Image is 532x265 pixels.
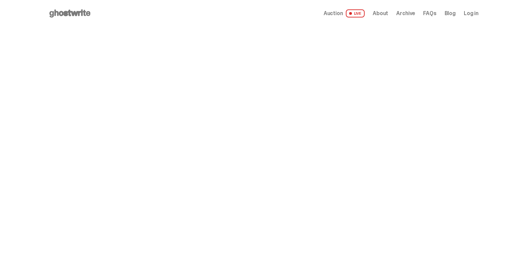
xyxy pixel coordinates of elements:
[373,11,388,16] a: About
[423,11,436,16] a: FAQs
[346,9,365,17] span: LIVE
[445,11,456,16] a: Blog
[464,11,479,16] a: Log in
[396,11,415,16] a: Archive
[324,9,365,17] a: Auction LIVE
[324,11,343,16] span: Auction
